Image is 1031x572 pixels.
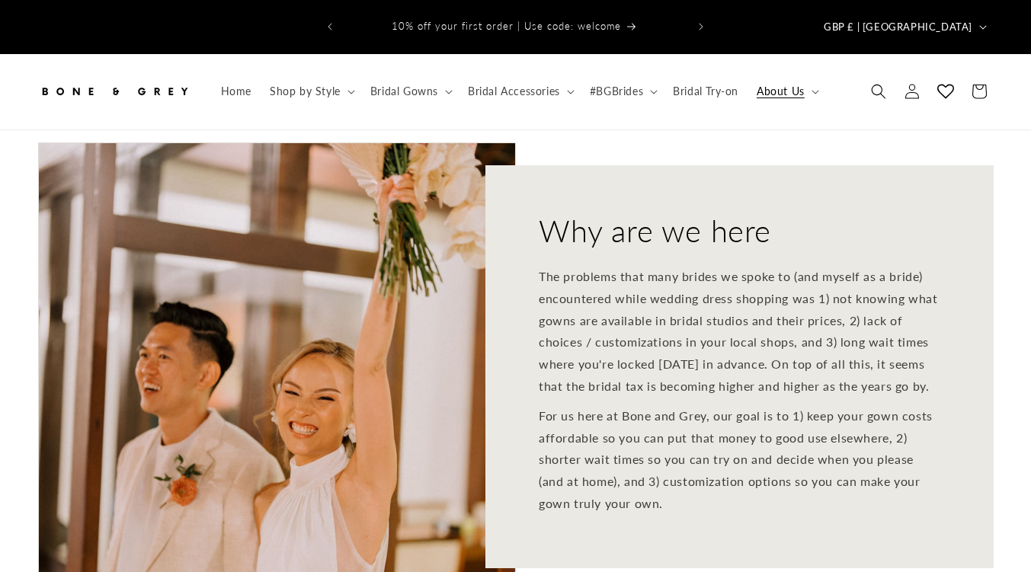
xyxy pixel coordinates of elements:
img: Bone and Grey Bridal [38,75,191,108]
button: Next announcement [684,12,718,41]
summary: Shop by Style [261,75,361,107]
p: The problems that many brides we spoke to (and myself as a bride) encountered while wedding dress... [539,266,940,398]
span: About Us [757,85,805,98]
a: Home [212,75,261,107]
a: Bone and Grey Bridal [33,69,197,114]
button: Previous announcement [313,12,347,41]
p: For us here at Bone and Grey, our goal is to 1) keep your gown costs affordable so you can put th... [539,404,940,514]
span: Bridal Accessories [468,85,560,98]
button: GBP £ | [GEOGRAPHIC_DATA] [815,12,993,41]
h2: Why are we here [539,211,771,251]
span: #BGBrides [590,85,643,98]
a: Bridal Try-on [664,75,748,107]
summary: Search [862,75,895,108]
summary: Bridal Accessories [459,75,581,107]
summary: #BGBrides [581,75,664,107]
span: Shop by Style [270,85,341,98]
span: Home [221,85,251,98]
summary: Bridal Gowns [361,75,459,107]
span: Bridal Gowns [370,85,438,98]
span: 10% off your first order | Use code: welcome [392,20,621,32]
span: GBP £ | [GEOGRAPHIC_DATA] [824,20,972,35]
span: Bridal Try-on [673,85,738,98]
summary: About Us [748,75,825,107]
